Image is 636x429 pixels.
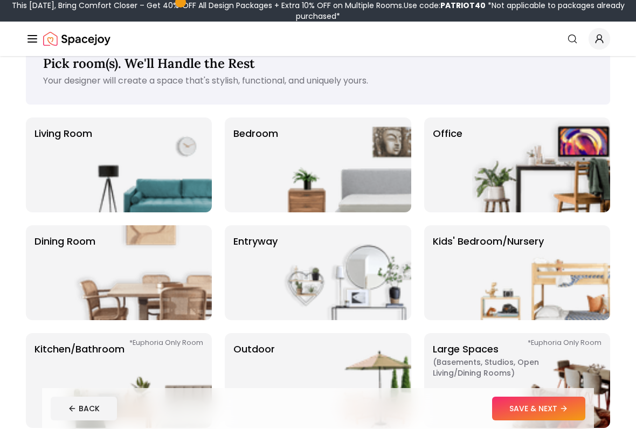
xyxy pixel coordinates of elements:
img: Kids' Bedroom/Nursery [472,225,610,320]
img: Kitchen/Bathroom *Euphoria Only [74,333,212,428]
p: Dining Room [34,234,95,312]
button: SAVE & NEXT [492,397,585,420]
img: Office [472,117,610,212]
p: entryway [233,234,278,312]
img: Large Spaces *Euphoria Only [472,333,610,428]
img: Dining Room [74,225,212,320]
p: Kitchen/Bathroom [34,342,125,419]
a: Spacejoy [43,28,110,50]
button: BACK [51,397,117,420]
p: Kids' Bedroom/Nursery [433,234,544,312]
p: Outdoor [233,342,275,419]
img: Living Room [74,117,212,212]
span: Pick room(s). We'll Handle the Rest [43,55,255,72]
p: Large Spaces [433,342,568,419]
span: ( Basements, Studios, Open living/dining rooms ) [433,357,568,378]
p: Living Room [34,126,92,204]
img: entryway [273,225,411,320]
img: Spacejoy Logo [43,28,110,50]
img: Outdoor [273,333,411,428]
p: Office [433,126,462,204]
p: Your designer will create a space that's stylish, functional, and uniquely yours. [43,74,593,87]
nav: Global [26,22,610,56]
p: Bedroom [233,126,278,204]
img: Bedroom [273,117,411,212]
